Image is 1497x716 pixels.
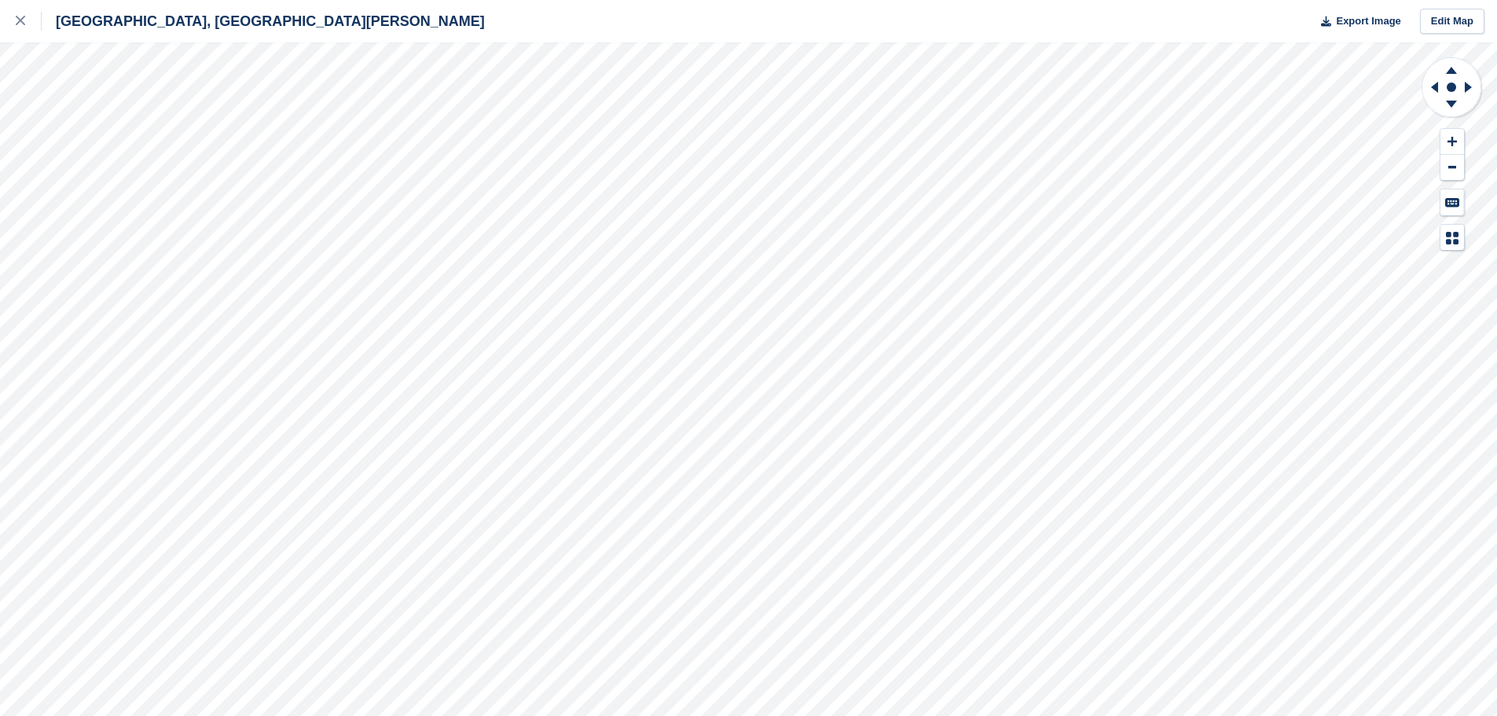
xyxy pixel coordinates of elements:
div: [GEOGRAPHIC_DATA], [GEOGRAPHIC_DATA][PERSON_NAME] [42,12,485,31]
button: Zoom Out [1440,155,1464,181]
span: Export Image [1336,13,1400,29]
button: Zoom In [1440,129,1464,155]
button: Map Legend [1440,225,1464,251]
button: Keyboard Shortcuts [1440,189,1464,215]
button: Export Image [1312,9,1401,35]
a: Edit Map [1420,9,1484,35]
